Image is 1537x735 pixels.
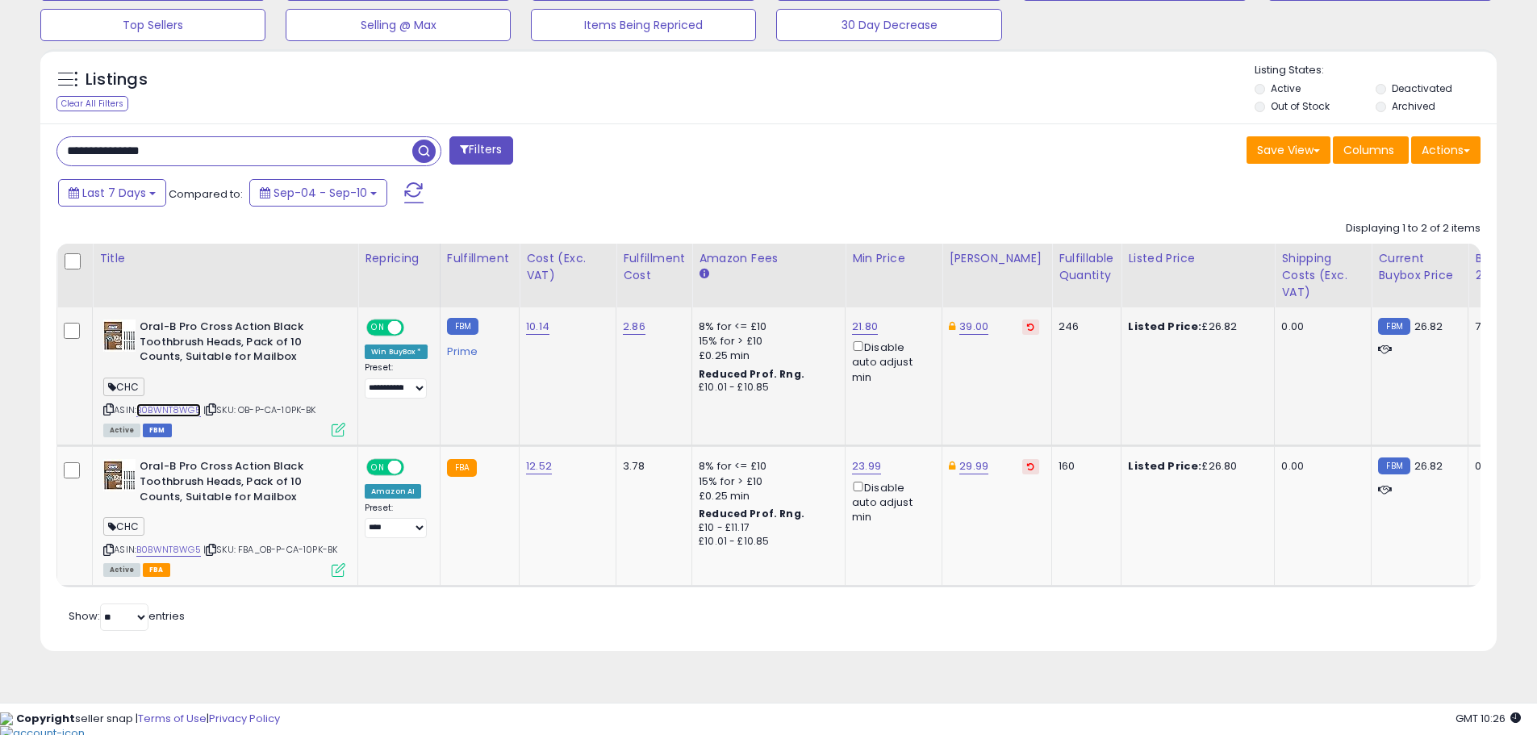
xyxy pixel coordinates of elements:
button: Actions [1411,136,1481,164]
div: Repricing [365,250,433,267]
label: Archived [1392,99,1435,113]
h5: Listings [86,69,148,91]
a: 12.52 [526,458,552,474]
small: FBA [447,459,477,477]
div: ASIN: [103,459,345,574]
div: Shipping Costs (Exc. VAT) [1281,250,1364,301]
button: Items Being Repriced [531,9,756,41]
div: £10.01 - £10.85 [699,535,833,549]
span: | SKU: OB-P-CA-10PK-BK [203,403,316,416]
small: FBM [1378,318,1410,335]
a: 23.99 [852,458,881,474]
div: Clear All Filters [56,96,128,111]
span: ON [368,461,388,474]
div: Prime [447,339,507,358]
div: 15% for > £10 [699,334,833,349]
span: CHC [103,378,144,396]
img: 51QwQPFPebL._SL40_.jpg [103,459,136,491]
button: Columns [1333,136,1409,164]
span: Columns [1343,142,1394,158]
div: 15% for > £10 [699,474,833,489]
div: 0% [1475,459,1528,474]
span: All listings currently available for purchase on Amazon [103,563,140,577]
div: Win BuyBox * [365,345,428,359]
span: All listings currently available for purchase on Amazon [103,424,140,437]
a: 10.14 [526,319,549,335]
span: CHC [103,517,144,536]
img: 51QwQPFPebL._SL40_.jpg [103,319,136,352]
div: Fulfillment [447,250,512,267]
div: ASIN: [103,319,345,435]
span: Last 7 Days [82,185,146,201]
div: Fulfillable Quantity [1059,250,1114,284]
div: Disable auto adjust min [852,478,929,525]
div: Current Buybox Price [1378,250,1461,284]
div: Preset: [365,503,428,539]
span: Show: entries [69,608,185,624]
div: £0.25 min [699,349,833,363]
span: FBA [143,563,170,577]
span: OFF [402,321,428,335]
div: £26.82 [1128,319,1262,334]
button: Filters [449,136,512,165]
span: OFF [402,461,428,474]
b: Oral-B Pro Cross Action Black Toothbrush Heads, Pack of 10 Counts, Suitable for Mailbox [140,319,336,369]
div: Amazon AI [365,484,421,499]
div: 8% for <= £10 [699,319,833,334]
div: Cost (Exc. VAT) [526,250,609,284]
div: £0.25 min [699,489,833,503]
button: Save View [1247,136,1330,164]
small: FBM [1378,457,1410,474]
div: Title [99,250,351,267]
span: ON [368,321,388,335]
div: 160 [1059,459,1109,474]
div: £26.80 [1128,459,1262,474]
a: B0BWNT8WG5 [136,543,201,557]
button: Last 7 Days [58,179,166,207]
button: Top Sellers [40,9,265,41]
div: £10 - £11.17 [699,521,833,535]
a: 39.00 [959,319,988,335]
b: Listed Price: [1128,458,1201,474]
b: Oral-B Pro Cross Action Black Toothbrush Heads, Pack of 10 Counts, Suitable for Mailbox [140,459,336,508]
div: 75% [1475,319,1528,334]
label: Out of Stock [1271,99,1330,113]
div: Listed Price [1128,250,1268,267]
b: Reduced Prof. Rng. [699,367,804,381]
div: Amazon Fees [699,250,838,267]
div: 8% for <= £10 [699,459,833,474]
b: Listed Price: [1128,319,1201,334]
a: 21.80 [852,319,878,335]
div: Fulfillment Cost [623,250,685,284]
p: Listing States: [1255,63,1497,78]
div: 0.00 [1281,319,1359,334]
button: Sep-04 - Sep-10 [249,179,387,207]
div: 3.78 [623,459,679,474]
label: Deactivated [1392,81,1452,95]
div: 246 [1059,319,1109,334]
span: 26.82 [1414,319,1443,334]
small: FBM [447,318,478,335]
span: 26.82 [1414,458,1443,474]
a: 2.86 [623,319,645,335]
a: B0BWNT8WG5 [136,403,201,417]
span: Sep-04 - Sep-10 [274,185,367,201]
div: Disable auto adjust min [852,338,929,385]
span: | SKU: FBA_OB-P-CA-10PK-BK [203,543,337,556]
b: Reduced Prof. Rng. [699,507,804,520]
div: Preset: [365,362,428,399]
div: £10.01 - £10.85 [699,381,833,395]
span: Compared to: [169,186,243,202]
label: Active [1271,81,1301,95]
div: BB Share 24h. [1475,250,1534,284]
div: [PERSON_NAME] [949,250,1045,267]
div: Min Price [852,250,935,267]
button: Selling @ Max [286,9,511,41]
span: FBM [143,424,172,437]
small: Amazon Fees. [699,267,708,282]
div: Displaying 1 to 2 of 2 items [1346,221,1481,236]
a: 29.99 [959,458,988,474]
div: 0.00 [1281,459,1359,474]
button: 30 Day Decrease [776,9,1001,41]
